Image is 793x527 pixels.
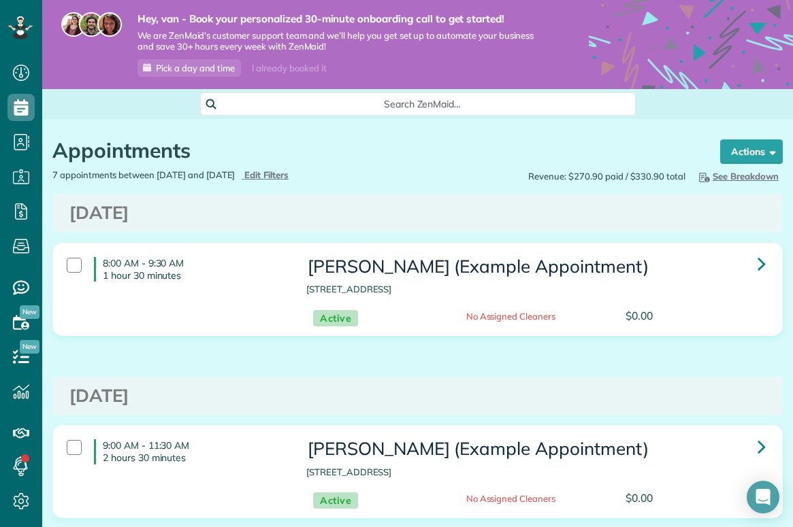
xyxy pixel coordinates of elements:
[42,169,418,182] div: 7 appointments between [DATE] and [DATE]
[313,310,358,327] span: Active
[306,466,765,479] p: [STREET_ADDRESS]
[626,491,653,505] span: $0.00
[528,170,685,183] span: Revenue: $270.90 paid / $330.90 total
[244,60,334,77] div: I already booked it
[79,12,103,37] img: jorge-587dff0eeaa6aab1f244e6dc62b8924c3b6ad411094392a53c71c6c4a576187d.jpg
[94,257,286,282] h4: 8:00 AM - 9:30 AM
[69,203,766,223] h3: [DATE]
[52,139,694,162] h1: Appointments
[692,169,783,184] button: See Breakdown
[20,340,39,354] span: New
[69,386,766,406] h3: [DATE]
[137,30,548,53] span: We are ZenMaid’s customer support team and we’ll help you get set up to automate your business an...
[242,169,289,180] a: Edit Filters
[696,171,779,182] span: See Breakdown
[466,493,555,504] span: No Assigned Cleaners
[103,452,286,464] p: 2 hours 30 minutes
[103,269,286,282] p: 1 hour 30 minutes
[306,283,765,296] p: [STREET_ADDRESS]
[720,139,783,164] button: Actions
[466,311,555,322] span: No Assigned Cleaners
[156,63,235,73] span: Pick a day and time
[137,59,241,77] a: Pick a day and time
[137,12,548,26] strong: Hey, van - Book your personalized 30-minute onboarding call to get started!
[61,12,86,37] img: maria-72a9807cf96188c08ef61303f053569d2e2a8a1cde33d635c8a3ac13582a053d.jpg
[97,12,122,37] img: michelle-19f622bdf1676172e81f8f8fba1fb50e276960ebfe0243fe18214015130c80e4.jpg
[626,309,653,322] span: $0.00
[244,169,289,180] span: Edit Filters
[313,492,358,509] span: Active
[306,257,765,277] h3: [PERSON_NAME] (Example Appointment)
[20,305,39,319] span: New
[306,439,765,459] h3: [PERSON_NAME] (Example Appointment)
[747,481,779,513] div: Open Intercom Messenger
[94,439,286,464] h4: 9:00 AM - 11:30 AM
